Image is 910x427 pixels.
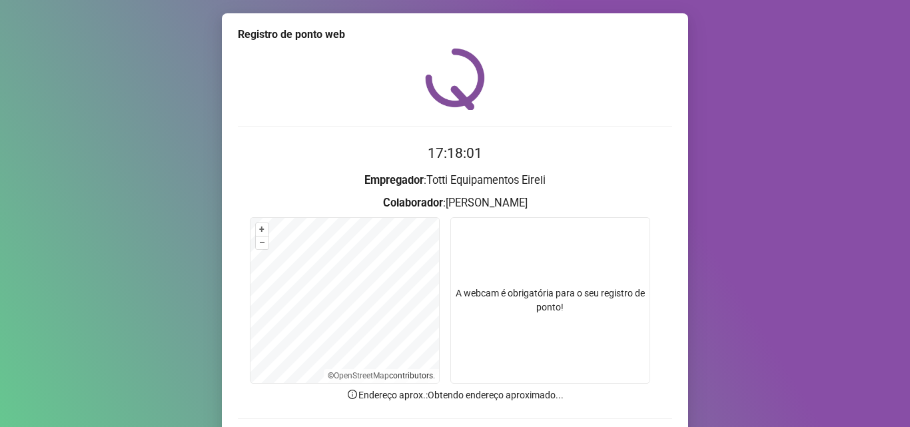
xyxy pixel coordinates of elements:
[334,371,389,380] a: OpenStreetMap
[450,217,650,384] div: A webcam é obrigatória para o seu registro de ponto!
[328,371,435,380] li: © contributors.
[256,236,268,249] button: –
[238,195,672,212] h3: : [PERSON_NAME]
[428,145,482,161] time: 17:18:01
[383,197,443,209] strong: Colaborador
[238,172,672,189] h3: : Totti Equipamentos Eireli
[238,27,672,43] div: Registro de ponto web
[346,388,358,400] span: info-circle
[425,48,485,110] img: QRPoint
[238,388,672,402] p: Endereço aprox. : Obtendo endereço aproximado...
[256,223,268,236] button: +
[364,174,424,187] strong: Empregador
